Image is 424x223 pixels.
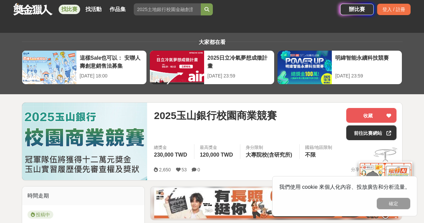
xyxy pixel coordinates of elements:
span: 53 [182,167,187,172]
span: 2,650 [159,167,171,172]
a: 辦比賽 [340,4,374,15]
div: 這樣Sale也可以： 安聯人壽創意銷售法募集 [80,54,143,69]
div: 國籍/地區限制 [305,144,332,151]
input: 2025土地銀行校園金融創意挑戰賽：從你出發 開啟智慧金融新頁 [134,3,201,15]
div: [DATE] 23:59 [335,72,399,79]
a: 找活動 [83,5,104,14]
span: 不限 [305,152,316,158]
span: 2025玉山銀行校園商業競賽 [154,108,277,123]
span: 230,000 TWD [154,152,187,158]
div: 明緯智能永續科技競賽 [335,54,399,69]
img: 35ad34ac-3361-4bcf-919e-8d747461931d.jpg [154,188,398,218]
span: 我們使用 cookie 來個人化內容、投放廣告和分析流量。 [279,184,410,190]
div: [DATE] 18:00 [80,72,143,79]
img: Cover Image [22,103,147,180]
div: 登入 / 註冊 [377,4,411,15]
img: d2146d9a-e6f6-4337-9592-8cefde37ba6b.png [359,162,412,206]
span: 總獎金 [154,144,189,151]
button: 收藏 [346,108,397,123]
a: 2025日立冷氣夢想成徵計畫[DATE] 23:59 [149,50,275,85]
div: 2025日立冷氣夢想成徵計畫 [207,54,271,69]
div: 身分限制 [246,144,294,151]
span: 0 [197,167,200,172]
a: 前往比賽網站 [346,125,397,140]
div: [DATE] 23:59 [207,72,271,79]
span: 最高獎金 [200,144,235,151]
span: 分享至 [351,165,364,175]
span: 投稿中 [27,211,53,219]
span: 大專院校(含研究所) [246,152,292,158]
a: 找比賽 [59,5,80,14]
span: 120,000 TWD [200,152,233,158]
div: 時間走期 [22,186,145,205]
span: 大家都在看 [197,39,227,45]
a: 作品集 [107,5,128,14]
button: 確定 [377,198,410,209]
a: 明緯智能永續科技競賽[DATE] 23:59 [277,50,402,85]
a: 這樣Sale也可以： 安聯人壽創意銷售法募集[DATE] 18:00 [22,50,147,85]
